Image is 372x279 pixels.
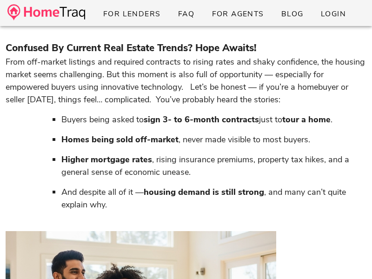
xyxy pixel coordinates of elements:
h3: Confused By Current Real Estate Trends? Hope Awaits! [6,41,366,56]
p: , never made visible to most buyers. [61,133,366,146]
strong: Higher mortgage rates [61,154,152,165]
strong: housing demand is still strong [144,186,264,198]
span: Login [320,9,346,19]
p: , rising insurance premiums, property tax hikes, and a general sense of economic unease. [61,153,366,179]
p: Buyers being asked to just to . [61,113,366,126]
span: For Lenders [103,9,161,19]
a: Blog [273,6,311,22]
strong: Homes being sold off-market [61,134,179,145]
a: FAQ [170,6,202,22]
span: For Agents [211,9,264,19]
p: And despite all of it — , and many can’t quite explain why. [61,186,366,224]
iframe: Chat Widget [325,234,372,279]
img: desktop-logo.34a1112.png [7,4,85,20]
a: For Agents [204,6,271,22]
a: For Lenders [95,6,168,22]
strong: tour a home [282,114,331,125]
span: Blog [281,9,304,19]
a: Login [313,6,353,22]
p: From off-market listings and required contracts to rising rates and shaky confidence, the housing... [6,56,366,106]
span: FAQ [178,9,195,19]
strong: sign 3- to 6-month contracts [144,114,259,125]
